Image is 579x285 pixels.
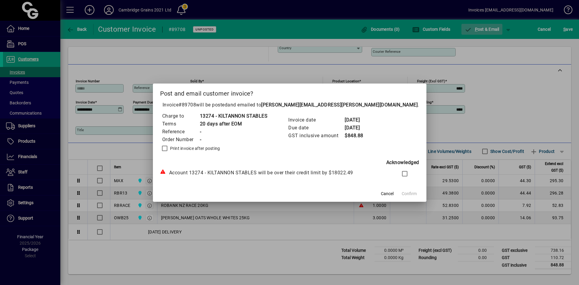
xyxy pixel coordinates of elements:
[200,120,268,128] td: 20 days after EOM
[344,132,369,140] td: $848.88
[288,116,344,124] td: Invoice date
[381,191,394,197] span: Cancel
[153,84,426,101] h2: Post and email customer invoice?
[162,120,200,128] td: Terms
[200,112,268,120] td: 13274 - KILTANNON STABLES
[162,112,200,120] td: Charge to
[261,102,418,108] b: [PERSON_NAME][EMAIL_ADDRESS][PERSON_NAME][DOMAIN_NAME]
[288,124,344,132] td: Due date
[162,136,200,144] td: Order Number
[179,102,196,108] span: #89708
[200,136,268,144] td: -
[288,132,344,140] td: GST inclusive amount
[344,116,369,124] td: [DATE]
[160,101,419,109] p: Invoice will be posted .
[200,128,268,136] td: -
[162,128,200,136] td: Reference
[169,145,220,151] label: Print invoice after posting
[344,124,369,132] td: [DATE]
[160,169,390,176] div: Account 13274 - KILTANNON STABLES will be over their credit limit by $18022.49
[227,102,418,108] span: and emailed to
[378,188,397,199] button: Cancel
[160,159,419,166] div: Acknowledged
